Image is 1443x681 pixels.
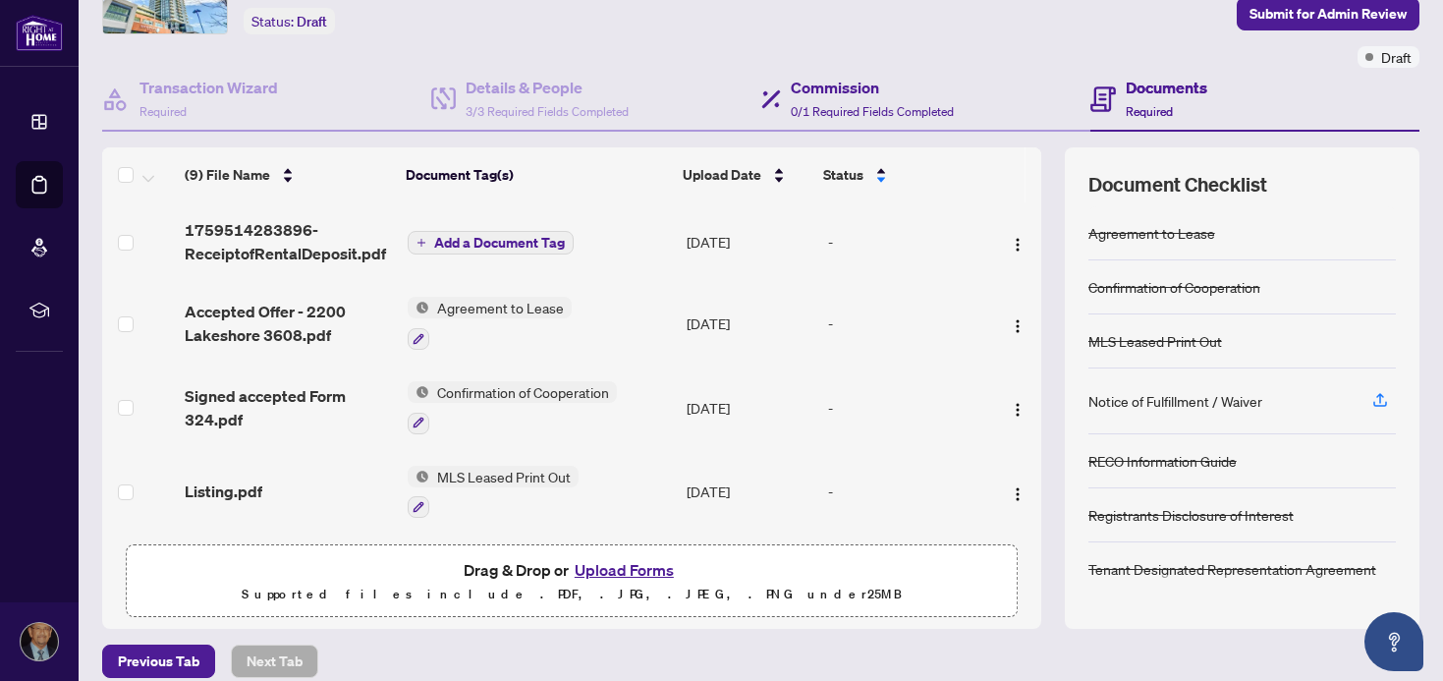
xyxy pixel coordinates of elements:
img: Status Icon [408,466,429,487]
span: Document Checklist [1088,171,1267,199]
div: - [828,481,984,502]
td: [DATE] [679,202,820,281]
h4: Transaction Wizard [139,76,278,99]
td: [DATE] [679,450,820,535]
button: Logo [1002,476,1033,507]
button: Status IconConfirmation of Cooperation [408,381,617,434]
button: Add a Document Tag [408,231,574,255]
div: - [828,397,984,419]
h4: Documents [1126,76,1207,99]
th: Document Tag(s) [398,147,675,202]
button: Status IconAgreement to Lease [408,297,572,350]
img: logo [16,15,63,51]
button: Open asap [1364,612,1423,671]
img: Logo [1010,402,1026,418]
img: Profile Icon [21,623,58,660]
td: [DATE] [679,534,820,618]
span: Upload Date [683,164,761,186]
button: Logo [1002,308,1033,339]
span: Drag & Drop or [464,557,680,583]
span: Draft [297,13,327,30]
span: 3/3 Required Fields Completed [466,104,629,119]
span: Add a Document Tag [434,236,565,250]
span: 1759514283896-ReceiptofRentalDeposit.pdf [185,218,392,265]
button: Logo [1002,226,1033,257]
h4: Details & People [466,76,629,99]
img: Status Icon [408,381,429,403]
span: 0/1 Required Fields Completed [791,104,954,119]
button: Upload Forms [569,557,680,583]
span: Previous Tab [118,646,199,677]
img: Logo [1010,237,1026,253]
span: Required [1126,104,1173,119]
img: Status Icon [408,297,429,318]
div: Notice of Fulfillment / Waiver [1088,390,1262,412]
div: Agreement to Lease [1088,222,1215,244]
span: Signed accepted Form 324.pdf [185,384,392,431]
span: Confirmation of Cooperation [429,381,617,403]
span: MLS Leased Print Out [429,466,579,487]
img: Logo [1010,486,1026,502]
span: (9) File Name [185,164,270,186]
div: - [828,312,984,334]
th: (9) File Name [177,147,398,202]
th: Status [815,147,986,202]
span: Accepted Offer - 2200 Lakeshore 3608.pdf [185,300,392,347]
button: Status IconMLS Leased Print Out [408,466,579,519]
p: Supported files include .PDF, .JPG, .JPEG, .PNG under 25 MB [139,583,1005,606]
div: Registrants Disclosure of Interest [1088,504,1294,526]
div: RECO Information Guide [1088,450,1237,472]
button: Add a Document Tag [408,230,574,255]
button: Previous Tab [102,645,215,678]
div: Tenant Designated Representation Agreement [1088,558,1376,580]
span: Status [823,164,863,186]
div: MLS Leased Print Out [1088,330,1222,352]
div: - [828,231,984,253]
h4: Commission [791,76,954,99]
div: Status: [244,8,335,34]
span: Agreement to Lease [429,297,572,318]
span: Required [139,104,187,119]
img: Logo [1010,318,1026,334]
span: Drag & Drop orUpload FormsSupported files include .PDF, .JPG, .JPEG, .PNG under25MB [127,545,1017,618]
span: Listing.pdf [185,480,262,503]
button: Logo [1002,392,1033,424]
span: Draft [1381,46,1412,68]
td: [DATE] [679,366,820,450]
th: Upload Date [675,147,815,202]
div: Confirmation of Cooperation [1088,276,1260,298]
td: [DATE] [679,281,820,366]
span: plus [416,238,426,248]
button: Next Tab [231,645,318,678]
